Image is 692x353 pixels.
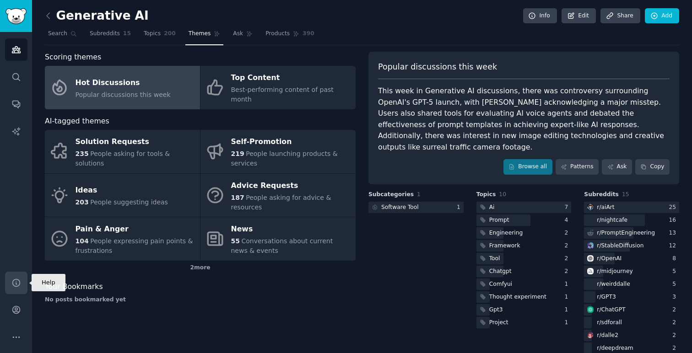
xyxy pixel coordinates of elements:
[200,66,356,109] a: Top ContentBest-performing content of past month
[489,242,520,250] div: Framework
[587,281,594,287] img: weirddalle
[584,191,619,199] span: Subreddits
[672,306,679,314] div: 2
[76,237,89,245] span: 104
[565,242,572,250] div: 2
[476,191,496,199] span: Topics
[587,306,594,313] img: ChatGPT
[476,253,572,264] a: Tool2
[523,8,557,24] a: Info
[45,116,109,127] span: AI-tagged themes
[86,27,134,45] a: Subreddits15
[587,294,594,300] img: GPT3
[368,202,464,213] a: Software Tool1
[231,71,351,86] div: Top Content
[584,227,679,239] a: r/PromptEngineering13
[231,86,334,103] span: Best-performing content of past month
[669,203,679,212] div: 25
[584,214,679,226] a: nightcafer/nightcafe16
[597,242,643,250] div: r/ StableDiffusion
[76,150,89,157] span: 235
[587,319,594,326] img: sdforall
[90,198,168,206] span: People suggesting ideas
[489,203,495,212] div: Ai
[565,293,572,301] div: 1
[45,261,356,275] div: 2 more
[476,278,572,290] a: Comfyui1
[597,267,633,276] div: r/ midjourney
[489,319,508,327] div: Project
[189,30,211,38] span: Themes
[476,240,572,251] a: Framework2
[672,255,679,263] div: 8
[76,135,195,150] div: Solution Requests
[587,268,594,274] img: midjourney
[76,198,89,206] span: 203
[45,9,149,23] h2: Generative AI
[231,237,333,254] span: Conversations about current news & events
[45,27,80,45] a: Search
[669,229,679,237] div: 13
[231,237,240,245] span: 55
[672,319,679,327] div: 2
[597,306,625,314] div: r/ ChatGPT
[231,135,351,150] div: Self-Promotion
[672,344,679,353] div: 2
[489,280,513,289] div: Comfyui
[489,293,546,301] div: Thought experiment
[565,306,572,314] div: 1
[635,159,670,175] button: Copy
[503,159,552,175] a: Browse all
[5,8,27,24] img: GummySearch logo
[565,216,572,225] div: 4
[584,266,679,277] a: midjourneyr/midjourney5
[565,229,572,237] div: 2
[597,216,627,225] div: r/ nightcafe
[672,293,679,301] div: 3
[489,267,512,276] div: Chatgpt
[584,291,679,303] a: GPT3r/GPT33
[76,91,171,98] span: Popular discussions this week
[76,150,170,167] span: People asking for tools & solutions
[144,30,161,38] span: Topics
[200,217,356,261] a: News55Conversations about current news & events
[476,317,572,328] a: Project1
[45,130,200,173] a: Solution Requests235People asking for tools & solutions
[584,202,679,213] a: aiArtr/aiArt25
[457,203,464,212] div: 1
[597,293,616,301] div: r/ GPT3
[597,344,633,353] div: r/ deepdream
[584,317,679,328] a: sdforallr/sdforall2
[164,30,176,38] span: 200
[381,203,419,212] div: Software Tool
[476,304,572,316] a: Gpt31
[584,330,679,341] a: dalle2r/dalle22
[265,30,290,38] span: Products
[587,332,594,338] img: dalle2
[562,8,596,24] a: Edit
[597,332,618,340] div: r/ dalle2
[476,291,572,303] a: Thought experiment1
[476,202,572,213] a: Ai7
[565,203,572,212] div: 7
[231,194,331,211] span: People asking for advice & resources
[597,319,622,327] div: r/ sdforall
[76,75,171,90] div: Hot Discussions
[45,281,103,293] span: Your Bookmarks
[672,267,679,276] div: 5
[76,222,195,237] div: Pain & Anger
[622,191,629,198] span: 15
[600,8,640,24] a: Share
[587,204,594,210] img: aiArt
[45,66,200,109] a: Hot DiscussionsPopular discussions this week
[602,159,632,175] a: Ask
[476,266,572,277] a: Chatgpt2
[672,332,679,340] div: 2
[233,30,243,38] span: Ask
[45,52,101,63] span: Scoring themes
[489,216,509,225] div: Prompt
[476,214,572,226] a: Prompt4
[90,30,120,38] span: Subreddits
[584,304,679,316] a: ChatGPTr/ChatGPT2
[368,191,414,199] span: Subcategories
